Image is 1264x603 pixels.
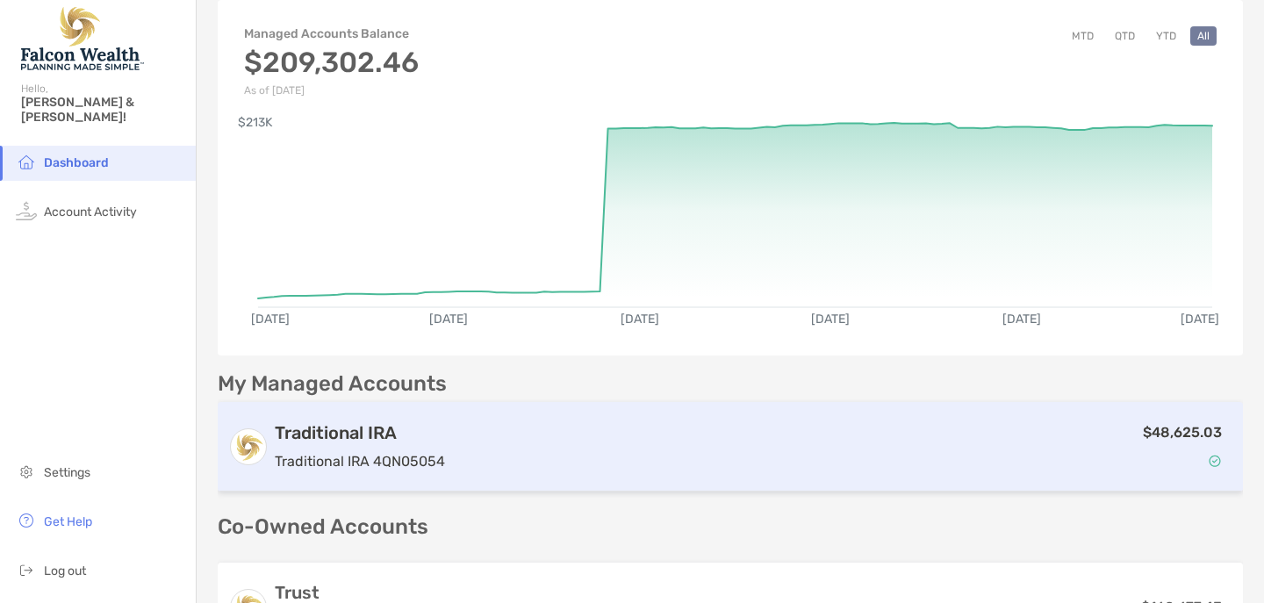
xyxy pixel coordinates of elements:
text: [DATE] [429,312,468,327]
span: Log out [44,564,86,578]
p: $48,625.03 [1143,421,1222,443]
span: Account Activity [44,205,137,219]
h3: Trust [275,582,379,603]
text: [DATE] [251,312,290,327]
button: QTD [1108,26,1142,46]
button: All [1190,26,1217,46]
p: Co-Owned Accounts [218,516,1243,538]
img: household icon [16,151,37,172]
button: YTD [1149,26,1183,46]
span: [PERSON_NAME] & [PERSON_NAME]! [21,95,185,125]
text: [DATE] [811,312,850,327]
h3: $209,302.46 [244,46,419,79]
img: logo account [231,429,266,464]
span: Get Help [44,514,92,529]
text: $213K [238,115,273,130]
img: Falcon Wealth Planning Logo [21,7,144,70]
h3: Traditional IRA [275,422,445,443]
span: Dashboard [44,155,109,170]
text: [DATE] [1002,312,1041,327]
img: get-help icon [16,510,37,531]
img: activity icon [16,200,37,221]
text: [DATE] [621,312,659,327]
img: Account Status icon [1209,455,1221,467]
p: Traditional IRA 4QN05054 [275,450,445,472]
h4: Managed Accounts Balance [244,26,419,41]
img: settings icon [16,461,37,482]
p: As of [DATE] [244,84,419,97]
button: MTD [1065,26,1101,46]
text: [DATE] [1181,312,1219,327]
span: Settings [44,465,90,480]
p: My Managed Accounts [218,373,447,395]
img: logout icon [16,559,37,580]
